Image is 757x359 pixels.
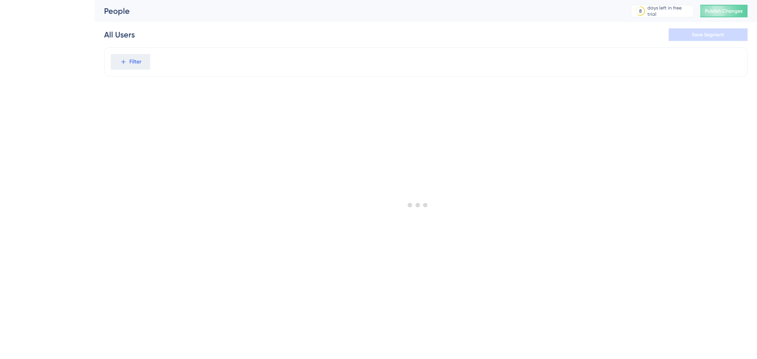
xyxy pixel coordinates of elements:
span: Save Segment [692,32,724,38]
div: days left in free trial [647,5,691,17]
div: People [104,6,611,17]
div: All Users [104,29,135,40]
div: 8 [639,8,642,14]
button: Publish Changes [700,5,748,17]
button: Save Segment [669,28,748,41]
span: Publish Changes [705,8,743,14]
